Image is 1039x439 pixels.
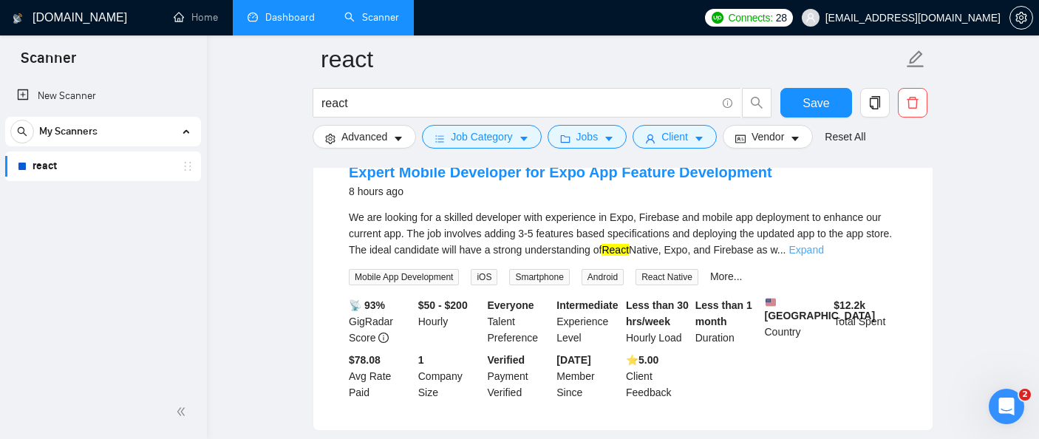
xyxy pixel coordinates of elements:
div: Country [762,297,831,346]
span: idcard [735,133,746,144]
a: More... [710,270,743,282]
img: 🇺🇸 [766,297,776,307]
b: [DATE] [556,354,590,366]
span: Job Category [451,129,512,145]
b: Less than 30 hrs/week [626,299,689,327]
button: folderJobscaret-down [548,125,627,149]
span: setting [1010,12,1032,24]
span: Save [803,94,829,112]
div: Duration [692,297,762,346]
span: info-circle [723,98,732,108]
span: info-circle [378,333,389,343]
span: caret-down [604,133,614,144]
div: Member Since [553,352,623,401]
span: Client [661,129,688,145]
iframe: Intercom live chat [989,389,1024,424]
button: copy [860,88,890,118]
span: Advanced [341,129,387,145]
b: Verified [488,354,525,366]
span: search [11,126,33,137]
b: Less than 1 month [695,299,752,327]
div: We are looking for a skilled developer with experience in Expo, Firebase and mobile app deploymen... [349,209,897,258]
button: Save [780,88,852,118]
span: bars [435,133,445,144]
div: Payment Verified [485,352,554,401]
span: Scanner [9,47,88,78]
span: double-left [176,404,191,419]
a: react [33,152,173,181]
img: logo [13,7,23,30]
li: My Scanners [5,117,201,181]
button: search [10,120,34,143]
span: Connects: [728,10,772,26]
div: Company Size [415,352,485,401]
li: New Scanner [5,81,201,111]
span: Vendor [752,129,784,145]
b: $ 12.2k [834,299,865,311]
input: Search Freelance Jobs... [321,94,716,112]
span: Smartphone [509,269,569,285]
b: ⭐️ 5.00 [626,354,658,366]
span: copy [861,96,889,109]
button: search [742,88,771,118]
div: Hourly Load [623,297,692,346]
span: caret-down [790,133,800,144]
a: Expand [788,244,823,256]
button: barsJob Categorycaret-down [422,125,541,149]
span: ... [777,244,786,256]
a: New Scanner [17,81,189,111]
span: Android [582,269,624,285]
div: Experience Level [553,297,623,346]
button: userClientcaret-down [633,125,717,149]
b: 1 [418,354,424,366]
button: idcardVendorcaret-down [723,125,813,149]
span: iOS [471,269,497,285]
span: search [743,96,771,109]
img: upwork-logo.png [712,12,723,24]
b: [GEOGRAPHIC_DATA] [765,297,876,321]
div: GigRadar Score [346,297,415,346]
span: 28 [776,10,787,26]
a: homeHome [174,11,218,24]
mark: React [602,244,629,256]
span: edit [906,50,925,69]
a: Reset All [825,129,865,145]
div: Talent Preference [485,297,554,346]
span: user [805,13,816,23]
div: Hourly [415,297,485,346]
span: My Scanners [39,117,98,146]
a: dashboardDashboard [248,11,315,24]
b: 📡 93% [349,299,385,311]
button: settingAdvancedcaret-down [313,125,416,149]
span: delete [899,96,927,109]
span: caret-down [393,133,403,144]
input: Scanner name... [321,41,903,78]
a: setting [1009,12,1033,24]
a: searchScanner [344,11,399,24]
span: React Native [636,269,698,285]
span: Mobile App Development [349,269,459,285]
button: delete [898,88,927,118]
span: 2 [1019,389,1031,401]
b: Everyone [488,299,534,311]
span: holder [182,160,194,172]
div: Total Spent [831,297,900,346]
span: user [645,133,655,144]
b: $78.08 [349,354,381,366]
span: Jobs [576,129,599,145]
a: Expert Mobile Developer for Expo App Feature Development [349,164,772,180]
span: caret-down [519,133,529,144]
div: 8 hours ago [349,183,772,200]
span: setting [325,133,335,144]
span: folder [560,133,570,144]
div: Client Feedback [623,352,692,401]
b: Intermediate [556,299,618,311]
span: caret-down [694,133,704,144]
button: setting [1009,6,1033,30]
div: Avg Rate Paid [346,352,415,401]
b: $50 - $200 [418,299,468,311]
